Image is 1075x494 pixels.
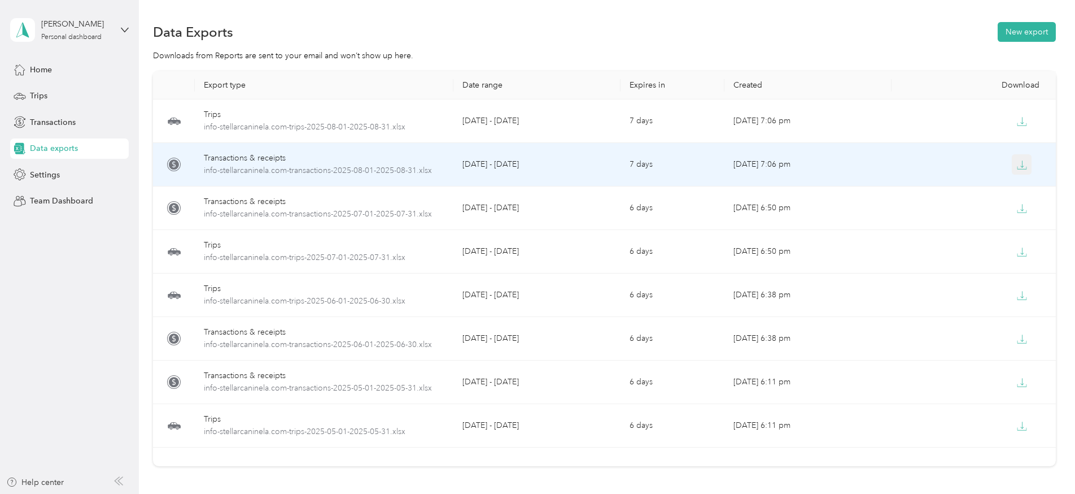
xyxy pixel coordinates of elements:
[724,404,892,448] td: [DATE] 6:11 pm
[620,187,725,230] td: 6 days
[204,413,444,426] div: Trips
[6,476,64,488] button: Help center
[204,283,444,295] div: Trips
[620,274,725,317] td: 6 days
[453,404,620,448] td: [DATE] - [DATE]
[30,142,78,154] span: Data exports
[204,426,444,438] span: info-stellarcaninela.com-trips-2025-05-01-2025-05-31.xlsx
[30,64,52,76] span: Home
[204,152,444,164] div: Transactions & receipts
[30,116,76,128] span: Transactions
[153,26,233,38] h1: Data Exports
[204,370,444,382] div: Transactions & receipts
[724,230,892,274] td: [DATE] 6:50 pm
[620,99,725,143] td: 7 days
[204,239,444,252] div: Trips
[453,317,620,361] td: [DATE] - [DATE]
[195,71,453,99] th: Export type
[453,143,620,187] td: [DATE] - [DATE]
[724,274,892,317] td: [DATE] 6:38 pm
[204,382,444,395] span: info-stellarcaninela.com-transactions-2025-05-01-2025-05-31.xlsx
[41,18,112,30] div: [PERSON_NAME]
[620,71,725,99] th: Expires in
[41,34,102,41] div: Personal dashboard
[453,274,620,317] td: [DATE] - [DATE]
[204,121,444,133] span: info-stellarcaninela.com-trips-2025-08-01-2025-08-31.xlsx
[1012,431,1075,494] iframe: Everlance-gr Chat Button Frame
[204,252,444,264] span: info-stellarcaninela.com-trips-2025-07-01-2025-07-31.xlsx
[724,71,892,99] th: Created
[620,230,725,274] td: 6 days
[620,317,725,361] td: 6 days
[30,90,47,102] span: Trips
[204,164,444,177] span: info-stellarcaninela.com-transactions-2025-08-01-2025-08-31.xlsx
[204,109,444,121] div: Trips
[204,326,444,339] div: Transactions & receipts
[453,361,620,404] td: [DATE] - [DATE]
[724,361,892,404] td: [DATE] 6:11 pm
[30,195,93,207] span: Team Dashboard
[204,196,444,208] div: Transactions & receipts
[724,187,892,230] td: [DATE] 6:50 pm
[30,169,60,181] span: Settings
[453,99,620,143] td: [DATE] - [DATE]
[724,317,892,361] td: [DATE] 6:38 pm
[620,361,725,404] td: 6 days
[204,295,444,307] span: info-stellarcaninela.com-trips-2025-06-01-2025-06-30.xlsx
[724,143,892,187] td: [DATE] 7:06 pm
[724,99,892,143] td: [DATE] 7:06 pm
[204,339,444,351] span: info-stellarcaninela.com-transactions-2025-06-01-2025-06-30.xlsx
[901,80,1050,90] div: Download
[620,404,725,448] td: 6 days
[620,143,725,187] td: 7 days
[453,71,620,99] th: Date range
[204,208,444,220] span: info-stellarcaninela.com-transactions-2025-07-01-2025-07-31.xlsx
[998,22,1056,42] button: New export
[453,187,620,230] td: [DATE] - [DATE]
[153,50,1056,62] div: Downloads from Reports are sent to your email and won’t show up here.
[453,230,620,274] td: [DATE] - [DATE]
